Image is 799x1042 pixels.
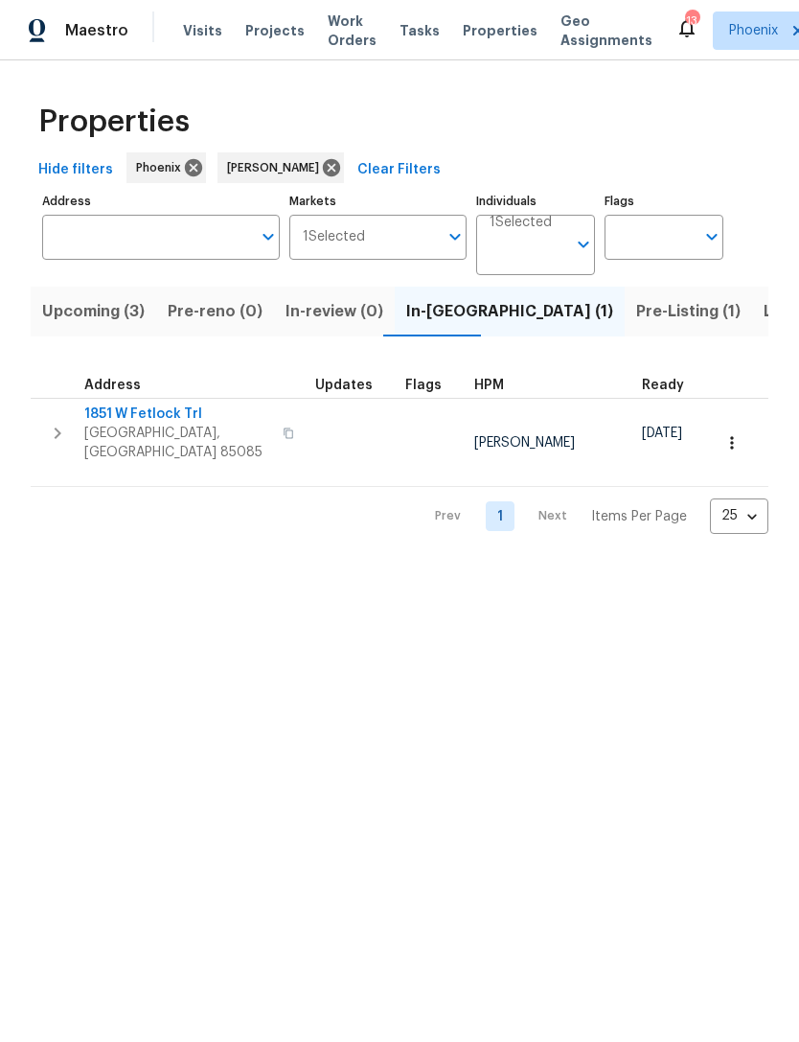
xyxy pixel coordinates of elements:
[463,21,537,40] span: Properties
[442,223,468,250] button: Open
[289,196,468,207] label: Markets
[42,298,145,325] span: Upcoming (3)
[42,196,280,207] label: Address
[38,158,113,182] span: Hide filters
[405,379,442,392] span: Flags
[399,24,440,37] span: Tasks
[255,223,282,250] button: Open
[490,215,552,231] span: 1 Selected
[636,298,741,325] span: Pre-Listing (1)
[591,507,687,526] p: Items Per Page
[136,158,189,177] span: Phoenix
[183,21,222,40] span: Visits
[38,112,190,131] span: Properties
[285,298,383,325] span: In-review (0)
[315,379,373,392] span: Updates
[605,196,723,207] label: Flags
[729,21,778,40] span: Phoenix
[710,491,768,541] div: 25
[417,498,768,534] nav: Pagination Navigation
[474,436,575,450] span: [PERSON_NAME]
[84,424,271,462] span: [GEOGRAPHIC_DATA], [GEOGRAPHIC_DATA] 85085
[406,298,613,325] span: In-[GEOGRAPHIC_DATA] (1)
[560,12,652,50] span: Geo Assignments
[65,21,128,40] span: Maestro
[570,231,597,258] button: Open
[357,158,441,182] span: Clear Filters
[245,21,305,40] span: Projects
[474,379,504,392] span: HPM
[303,229,365,245] span: 1 Selected
[31,152,121,188] button: Hide filters
[168,298,263,325] span: Pre-reno (0)
[84,379,141,392] span: Address
[84,405,271,424] span: 1851 W Fetlock Trl
[642,379,701,392] div: Earliest renovation start date (first business day after COE or Checkout)
[350,152,448,188] button: Clear Filters
[126,152,206,183] div: Phoenix
[476,196,595,207] label: Individuals
[685,12,698,31] div: 13
[217,152,344,183] div: [PERSON_NAME]
[328,12,377,50] span: Work Orders
[642,379,684,392] span: Ready
[698,223,725,250] button: Open
[642,427,682,440] span: [DATE]
[227,158,327,177] span: [PERSON_NAME]
[486,501,514,531] a: Goto page 1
